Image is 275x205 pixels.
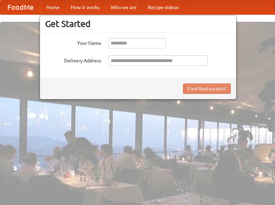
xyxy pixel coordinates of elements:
[45,19,231,29] h3: Get Started
[0,0,41,14] a: FoodMe
[183,83,231,94] button: Find Restaurants!
[105,0,142,14] a: Who we are
[65,0,105,14] a: How it works
[142,0,184,14] a: Recipe videos
[45,38,101,47] label: Your Name
[45,55,101,64] label: Delivery Address
[41,0,65,14] a: Home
